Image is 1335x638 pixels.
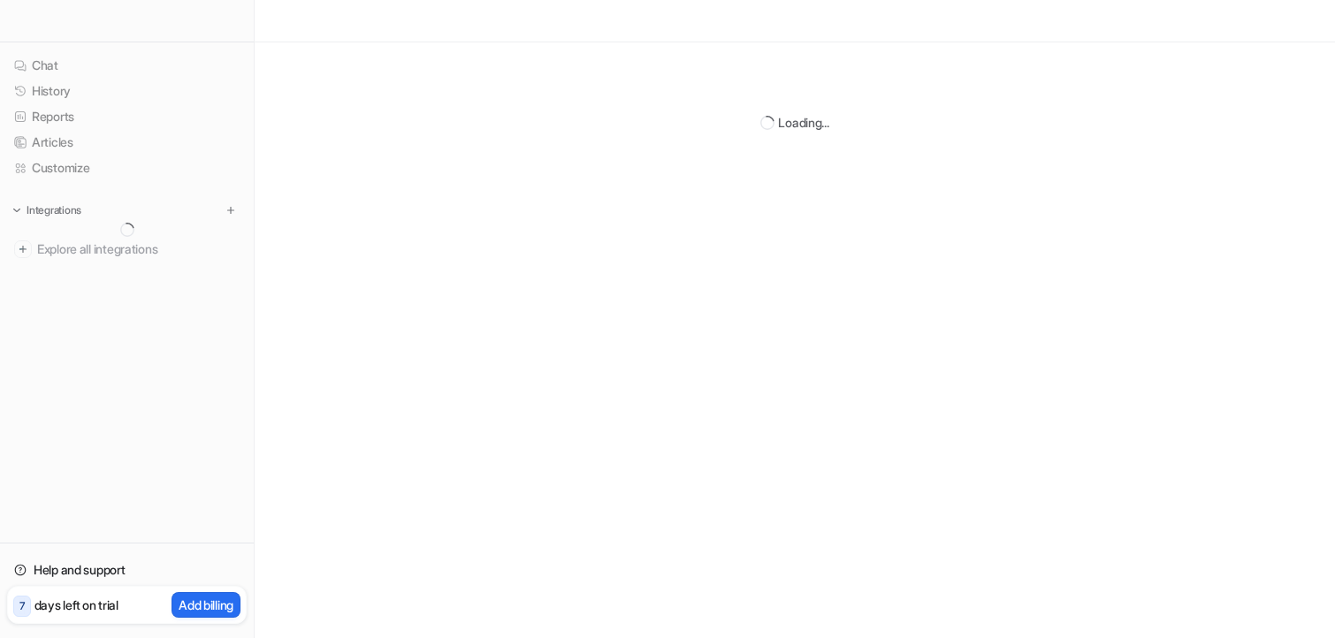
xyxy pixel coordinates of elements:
p: Add billing [179,596,233,614]
button: Add billing [172,592,240,618]
a: History [7,79,247,103]
p: days left on trial [34,596,118,614]
a: Reports [7,104,247,129]
div: Loading... [778,113,828,132]
a: Explore all integrations [7,237,247,262]
a: Help and support [7,558,247,582]
a: Articles [7,130,247,155]
button: Integrations [7,201,87,219]
p: Integrations [27,203,81,217]
p: 7 [19,598,25,614]
span: Explore all integrations [37,235,240,263]
a: Chat [7,53,247,78]
img: menu_add.svg [225,204,237,216]
img: expand menu [11,204,23,216]
img: explore all integrations [14,240,32,258]
a: Customize [7,156,247,180]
